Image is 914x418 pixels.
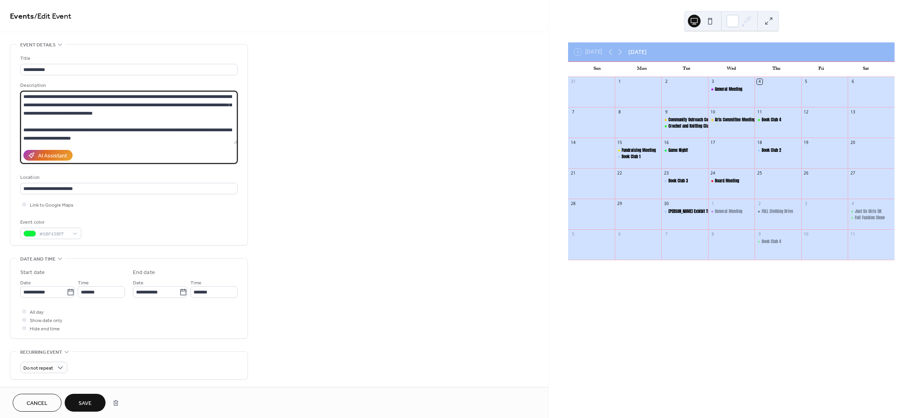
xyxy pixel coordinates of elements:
[23,364,53,373] span: Do not repeat
[850,140,856,146] div: 20
[843,62,888,77] div: Sat
[10,9,34,24] a: Events
[570,231,576,237] div: 5
[619,62,664,77] div: Mon
[617,170,622,176] div: 22
[803,79,809,84] div: 5
[38,152,67,160] div: AI Assistant
[762,117,781,123] div: Book Club 4
[762,209,793,215] div: FALL Clothing Drive
[855,215,885,221] div: Fall Fashion Show
[848,209,895,215] div: Just Us Girls 5K
[803,201,809,206] div: 3
[628,48,647,56] div: [DATE]
[762,148,781,153] div: Book Club 2
[668,148,688,153] div: Game Night!
[715,209,742,215] div: General Meeting
[803,231,809,237] div: 10
[13,394,61,412] button: Cancel
[755,209,801,215] div: FALL Clothing Drive
[715,86,742,92] div: General Meeting
[710,109,716,115] div: 10
[20,54,236,63] div: Title
[617,231,622,237] div: 6
[668,178,688,184] div: Book Club 3
[20,268,45,277] div: Start date
[570,140,576,146] div: 14
[754,62,799,77] div: Thu
[622,154,641,160] div: Book Club 1
[709,62,754,77] div: Wed
[20,279,31,287] span: Date
[708,86,755,92] div: General Meeting
[710,231,716,237] div: 8
[20,81,236,90] div: Description
[664,109,669,115] div: 9
[190,279,202,287] span: Time
[615,154,662,160] div: Book Club 1
[39,230,69,238] span: #0BF43BFF
[855,209,881,215] div: Just Us Girls 5K
[762,239,781,245] div: Book Club 4
[30,308,44,316] span: All day
[661,117,708,123] div: Community Outreach Committee Meeting
[20,173,236,182] div: Location
[664,170,669,176] div: 23
[715,117,755,123] div: Arts Committee Meeting
[622,148,656,153] div: Fundraising Meeting
[133,268,155,277] div: End date
[799,62,843,77] div: Fri
[20,41,56,49] span: Event details
[757,109,762,115] div: 11
[850,201,856,206] div: 4
[664,140,669,146] div: 16
[757,170,762,176] div: 25
[574,62,619,77] div: Sun
[850,79,856,84] div: 6
[708,178,755,184] div: Board Meeting
[755,239,801,245] div: Book Club 4
[755,148,801,153] div: Book Club 2
[668,209,748,215] div: [PERSON_NAME] Exhibit Trip to [GEOGRAPHIC_DATA]
[757,140,762,146] div: 18
[708,117,755,123] div: Arts Committee Meeting
[133,279,144,287] span: Date
[664,79,669,84] div: 2
[30,201,73,209] span: Link to Google Maps
[757,231,762,237] div: 9
[710,140,716,146] div: 17
[803,109,809,115] div: 12
[617,140,622,146] div: 15
[850,170,856,176] div: 27
[617,109,622,115] div: 8
[850,231,856,237] div: 11
[570,79,576,84] div: 31
[710,201,716,206] div: 1
[65,394,106,412] button: Save
[664,201,669,206] div: 30
[570,109,576,115] div: 7
[850,109,856,115] div: 13
[570,170,576,176] div: 21
[661,209,708,215] div: Anne Frank Exhibit Trip to NYC
[803,170,809,176] div: 26
[20,255,56,263] span: Date and time
[755,117,801,123] div: Book Club 4
[661,178,708,184] div: Book Club 3
[27,399,48,408] span: Cancel
[20,348,62,357] span: Recurring event
[710,170,716,176] div: 24
[23,150,73,161] button: AI Assistant
[78,279,89,287] span: Time
[715,178,739,184] div: Board Meeting
[664,62,709,77] div: Tue
[30,325,60,333] span: Hide end time
[848,215,895,221] div: Fall Fashion Show
[710,79,716,84] div: 3
[708,209,755,215] div: General Meeting
[661,123,708,129] div: Crochet and Knitting Club
[615,148,662,153] div: Fundraising Meeting
[757,201,762,206] div: 2
[617,79,622,84] div: 1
